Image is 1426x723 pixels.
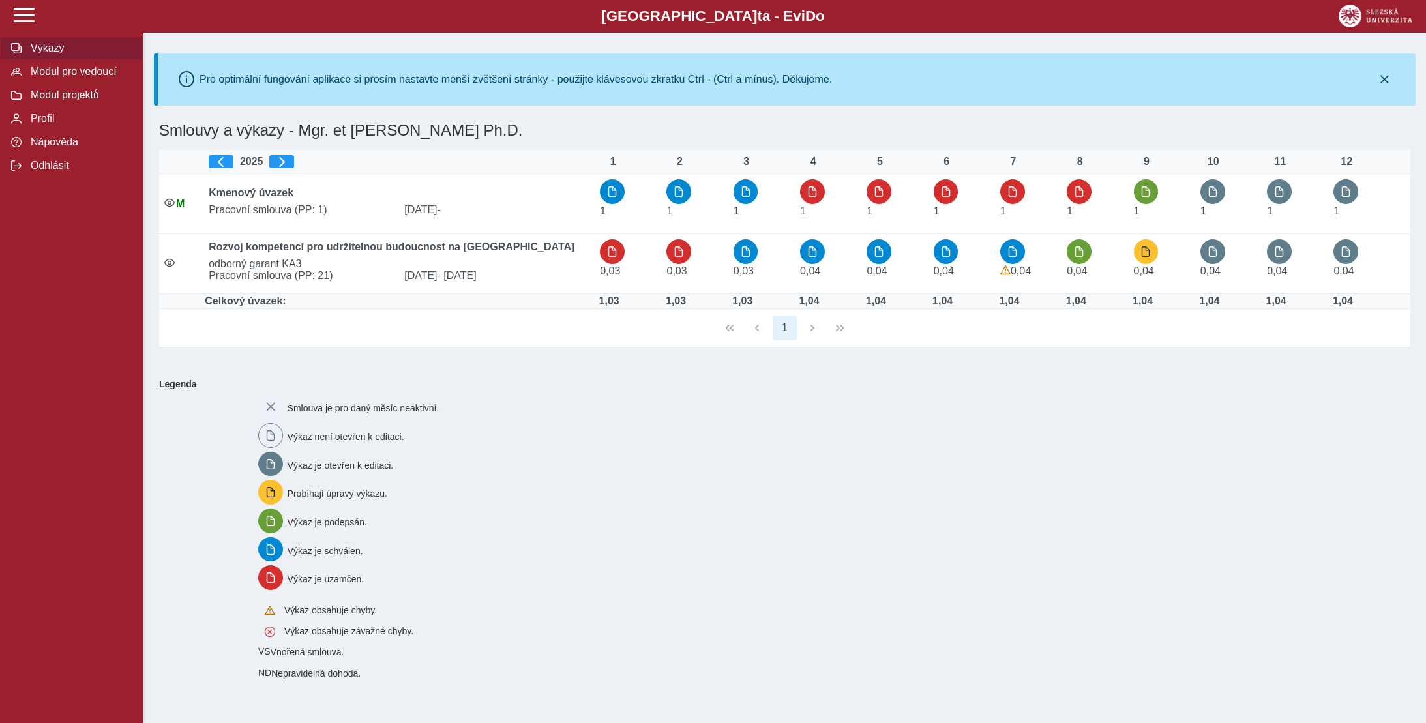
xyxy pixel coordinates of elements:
span: Nepravidelná dohoda. [271,668,361,679]
span: Smlouva vnořená do kmene [258,646,271,657]
div: 3 [734,156,760,168]
span: Úvazek : 0,32 h / den. 1,6 h / týden. [1011,265,1031,276]
i: Smlouva je aktivní [164,198,175,208]
span: Úvazek : 8 h / den. 40 h / týden. [1000,205,1006,216]
div: 4 [800,156,826,168]
b: [GEOGRAPHIC_DATA] a - Evi [39,8,1387,25]
div: Úvazek : 8,32 h / den. 41,6 h / týden. [863,295,889,307]
span: Údaje souhlasí s údaji v Magionu [176,198,185,209]
span: Odhlásit [27,160,132,171]
span: Smlouva vnořená do kmene [258,668,271,678]
span: Úvazek : 8 h / den. 40 h / týden. [600,205,606,216]
span: Profil [27,113,132,125]
span: Modul pro vedoucí [27,66,132,78]
i: Smlouva je aktivní [164,258,175,268]
img: logo_web_su.png [1339,5,1412,27]
div: Úvazek : 8,24 h / den. 41,2 h / týden. [730,295,756,307]
b: Kmenový úvazek [209,187,293,198]
span: odborný garant KA3 [203,258,595,270]
span: Úvazek : 8 h / den. 40 h / týden. [800,205,806,216]
div: Pro optimální fungování aplikace si prosím nastavte menší zvětšení stránky - použijte klávesovou ... [200,74,832,85]
div: Úvazek : 8,32 h / den. 41,6 h / týden. [1063,295,1089,307]
div: Úvazek : 8,32 h / den. 41,6 h / týden. [930,295,956,307]
span: Výkaz je schválen. [288,545,363,555]
div: 8 [1067,156,1093,168]
span: Úvazek : 0,32 h / den. 1,6 h / týden. [1200,265,1221,276]
span: Úvazek : 0,32 h / den. 1,6 h / týden. [1267,265,1287,276]
span: [DATE] [399,204,595,216]
span: - [DATE] [438,270,477,281]
span: Výkaz obsahuje chyby. [284,605,377,615]
span: Výkaz není otevřen k editaci. [288,432,404,442]
span: Úvazek : 8 h / den. 40 h / týden. [1267,205,1273,216]
b: Rozvoj kompetencí pro udržitelnou budoucnost na [GEOGRAPHIC_DATA] [209,241,574,252]
span: Pracovní smlouva (PP: 21) [203,270,399,282]
div: Úvazek : 8,24 h / den. 41,2 h / týden. [662,295,689,307]
span: Úvazek : 8 h / den. 40 h / týden. [934,205,940,216]
span: t [757,8,762,24]
span: Modul projektů [27,89,132,101]
div: 2025 [209,155,589,168]
span: Úvazek : 0,32 h / den. 1,6 h / týden. [1333,265,1354,276]
div: 12 [1333,156,1359,168]
span: Probíhají úpravy výkazu. [288,488,387,499]
div: 2 [666,156,692,168]
span: Úvazek : 8 h / den. 40 h / týden. [1067,205,1073,216]
div: 11 [1267,156,1293,168]
div: Úvazek : 8,24 h / den. 41,2 h / týden. [596,295,622,307]
h1: Smlouvy a výkazy - Mgr. et [PERSON_NAME] Ph.D. [154,116,1205,145]
span: Úvazek : 8 h / den. 40 h / týden. [1134,205,1140,216]
div: Úvazek : 8,32 h / den. 41,6 h / týden. [996,295,1022,307]
div: Úvazek : 8,32 h / den. 41,6 h / týden. [796,295,822,307]
div: 10 [1200,156,1226,168]
div: Úvazek : 8,32 h / den. 41,6 h / týden. [1130,295,1156,307]
div: Úvazek : 8,32 h / den. 41,6 h / týden. [1329,295,1356,307]
span: Úvazek : 0,32 h / den. 1,6 h / týden. [1134,265,1154,276]
span: Úvazek : 8 h / den. 40 h / týden. [867,205,872,216]
span: Výkazy [27,42,132,54]
span: Výkaz je uzamčen. [288,574,364,584]
span: Úvazek : 8 h / den. 40 h / týden. [1333,205,1339,216]
span: [DATE] [399,270,595,282]
span: Úvazek : 0,32 h / den. 1,6 h / týden. [800,265,820,276]
b: Legenda [154,374,1405,394]
span: Vnořená smlouva. [271,647,344,657]
span: Výkaz obsahuje závažné chyby. [284,626,413,636]
div: 6 [934,156,960,168]
span: Úvazek : 0,24 h / den. 1,2 h / týden. [734,265,754,276]
td: Celkový úvazek: [203,294,595,309]
span: o [816,8,825,24]
span: Pracovní smlouva (PP: 1) [203,204,399,216]
span: Úvazek : 8 h / den. 40 h / týden. [734,205,739,216]
span: Výkaz je podepsán. [288,517,367,527]
div: 9 [1134,156,1160,168]
span: Nápověda [27,136,132,148]
button: 1 [773,316,797,340]
div: 1 [600,156,626,168]
span: Výkaz je otevřen k editaci. [288,460,394,470]
span: D [805,8,816,24]
div: 5 [867,156,893,168]
span: Úvazek : 0,24 h / den. 1,2 h / týden. [666,265,687,276]
span: - [438,204,441,215]
span: Úvazek : 0,32 h / den. 1,6 h / týden. [867,265,887,276]
span: Úvazek : 0,32 h / den. 1,6 h / týden. [1067,265,1087,276]
div: Úvazek : 8,32 h / den. 41,6 h / týden. [1263,295,1289,307]
span: Výkaz obsahuje upozornění. [1000,265,1011,276]
span: Smlouva je pro daný měsíc neaktivní. [288,403,439,413]
span: Úvazek : 8 h / den. 40 h / týden. [666,205,672,216]
div: 7 [1000,156,1026,168]
span: Úvazek : 0,24 h / den. 1,2 h / týden. [600,265,620,276]
div: Úvazek : 8,32 h / den. 41,6 h / týden. [1196,295,1223,307]
span: Úvazek : 8 h / den. 40 h / týden. [1200,205,1206,216]
span: Úvazek : 0,32 h / den. 1,6 h / týden. [934,265,954,276]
